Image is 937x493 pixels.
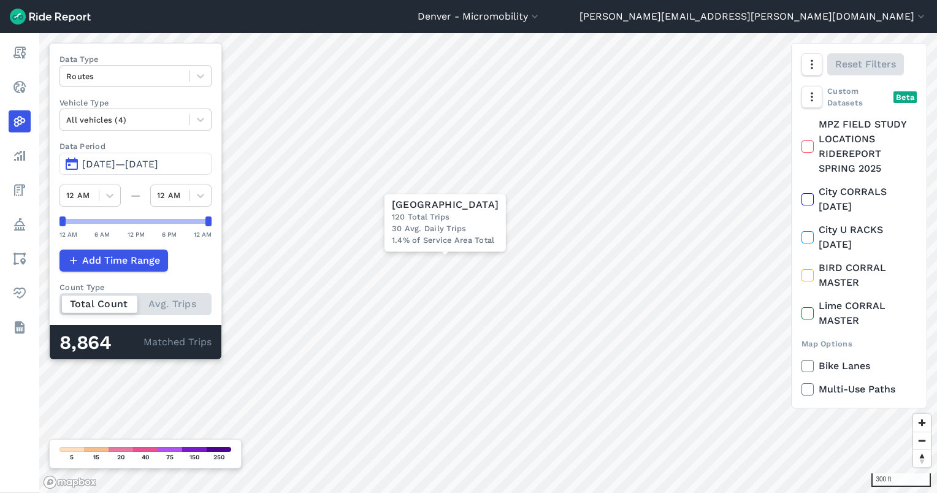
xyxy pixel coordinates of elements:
a: Datasets [9,316,31,338]
button: Reset Filters [827,53,904,75]
div: 1.4% of Service Area Total [392,235,499,246]
button: Add Time Range [59,250,168,272]
div: 120 Total Trips [392,211,499,223]
span: Reset Filters [835,57,896,72]
label: BIRD CORRAL MASTER [801,261,917,290]
a: Policy [9,213,31,235]
label: Bike Lanes [801,359,917,373]
label: Data Type [59,53,212,65]
div: [GEOGRAPHIC_DATA] [392,199,499,211]
img: Ride Report [10,9,91,25]
label: Multi-Use Paths [801,382,917,397]
canvas: Map [39,33,937,493]
div: 300 ft [871,473,931,487]
div: Count Type [59,281,212,293]
button: Zoom out [913,432,931,449]
div: 12 AM [194,229,212,240]
div: 6 AM [94,229,110,240]
div: Matched Trips [50,325,221,359]
label: City CORRALS [DATE] [801,185,917,214]
div: — [121,188,150,203]
div: 8,864 [59,335,143,351]
div: Export [801,407,917,418]
span: [DATE]—[DATE] [82,158,158,170]
a: Analyze [9,145,31,167]
a: Areas [9,248,31,270]
div: 12 PM [128,229,145,240]
a: Realtime [9,76,31,98]
div: 12 AM [59,229,77,240]
div: Beta [893,91,917,103]
div: 30 Avg. Daily Trips [392,223,499,235]
a: Mapbox logo [43,475,97,489]
label: City U RACKS [DATE] [801,223,917,252]
button: [DATE]—[DATE] [59,153,212,175]
button: Denver - Micromobility [418,9,541,24]
a: Fees [9,179,31,201]
div: Map Options [801,338,917,350]
a: Health [9,282,31,304]
div: Custom Datasets [801,85,917,109]
button: Reset bearing to north [913,449,931,467]
span: Add Time Range [82,253,160,268]
label: Data Period [59,140,212,152]
label: MPZ FIELD STUDY LOCATIONS RIDEREPORT SPRING 2025 [801,117,917,176]
label: Lime CORRAL MASTER [801,299,917,328]
button: [PERSON_NAME][EMAIL_ADDRESS][PERSON_NAME][DOMAIN_NAME] [579,9,927,24]
button: Zoom in [913,414,931,432]
a: Report [9,42,31,64]
div: 6 PM [162,229,177,240]
label: Vehicle Type [59,97,212,109]
a: Heatmaps [9,110,31,132]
